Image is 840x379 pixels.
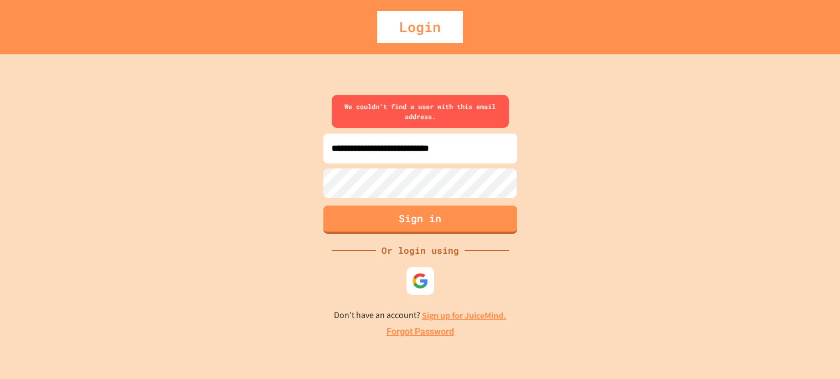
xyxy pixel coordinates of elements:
[323,206,517,234] button: Sign in
[386,325,454,339] a: Forgot Password
[412,273,429,289] img: google-icon.svg
[377,11,463,43] div: Login
[332,95,509,128] div: We couldn't find a user with this email address.
[422,310,506,321] a: Sign up for JuiceMind.
[376,244,465,257] div: Or login using
[334,309,506,322] p: Don't have an account?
